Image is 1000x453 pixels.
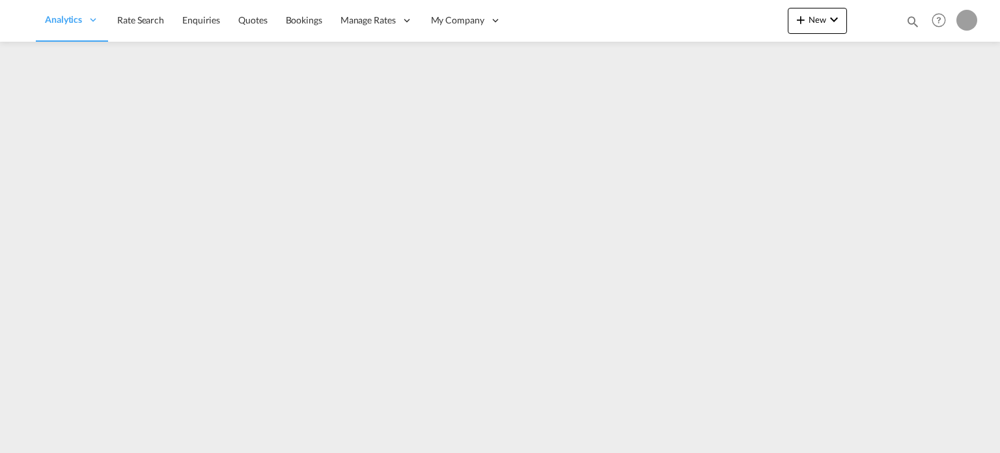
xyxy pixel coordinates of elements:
span: Enquiries [182,14,220,25]
span: Quotes [238,14,267,25]
md-icon: icon-magnify [906,14,920,29]
md-icon: icon-plus 400-fg [793,12,809,27]
span: Analytics [45,13,82,26]
div: Help [928,9,956,33]
span: Help [928,9,950,31]
span: My Company [431,14,484,27]
button: icon-plus 400-fgNewicon-chevron-down [788,8,847,34]
div: icon-magnify [906,14,920,34]
md-icon: icon-chevron-down [826,12,842,27]
span: New [793,14,842,25]
span: Bookings [286,14,322,25]
span: Rate Search [117,14,164,25]
span: Manage Rates [340,14,396,27]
